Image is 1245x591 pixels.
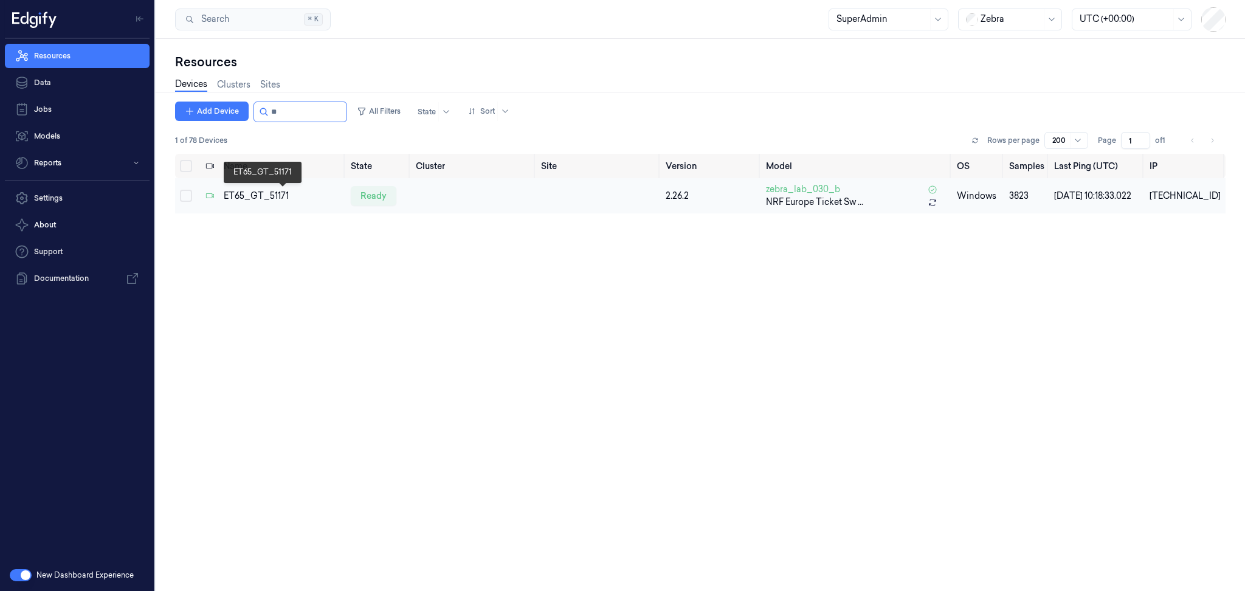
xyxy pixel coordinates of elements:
[175,135,227,146] span: 1 of 78 Devices
[411,154,536,178] th: Cluster
[1145,154,1226,178] th: IP
[352,102,405,121] button: All Filters
[957,190,999,202] p: windows
[766,183,840,196] span: zebra_lab_030_b
[5,151,150,175] button: Reports
[346,154,410,178] th: State
[224,190,341,202] div: ET65_GT_51171
[217,78,250,91] a: Clusters
[5,44,150,68] a: Resources
[5,240,150,264] a: Support
[175,54,1226,71] div: Resources
[5,124,150,148] a: Models
[1009,190,1044,202] div: 3823
[666,190,757,202] div: 2.26.2
[1184,132,1221,149] nav: pagination
[5,266,150,291] a: Documentation
[1054,190,1140,202] div: [DATE] 10:18:33.022
[5,71,150,95] a: Data
[351,186,396,206] div: ready
[1049,154,1145,178] th: Last Ping (UTC)
[952,154,1004,178] th: OS
[766,196,863,209] span: NRF Europe Ticket Sw ...
[536,154,661,178] th: Site
[1004,154,1049,178] th: Samples
[175,102,249,121] button: Add Device
[661,154,762,178] th: Version
[175,9,331,30] button: Search⌘K
[180,160,192,172] button: Select all
[219,154,346,178] th: Name
[1098,135,1116,146] span: Page
[5,213,150,237] button: About
[1155,135,1174,146] span: of 1
[5,97,150,122] a: Jobs
[1150,190,1221,202] div: [TECHNICAL_ID]
[260,78,280,91] a: Sites
[5,186,150,210] a: Settings
[987,135,1040,146] p: Rows per page
[761,154,952,178] th: Model
[175,78,207,92] a: Devices
[130,9,150,29] button: Toggle Navigation
[196,13,229,26] span: Search
[180,190,192,202] button: Select row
